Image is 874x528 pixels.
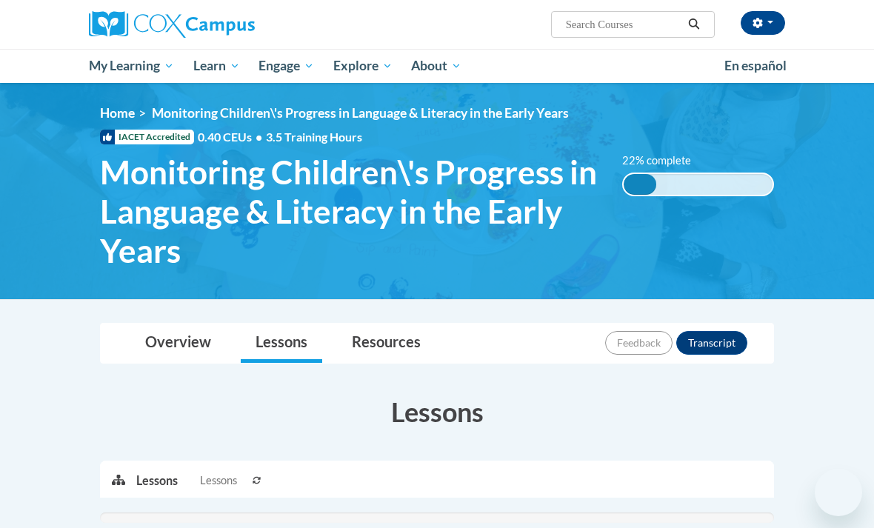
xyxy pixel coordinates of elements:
a: My Learning [79,49,184,83]
a: Resources [337,324,436,363]
a: Learn [184,49,250,83]
a: Overview [130,324,226,363]
span: Lessons [200,472,237,489]
a: Explore [324,49,402,83]
div: 22% complete [624,174,656,195]
a: Cox Campus [89,11,306,38]
span: About [411,57,461,75]
span: 0.40 CEUs [198,129,266,145]
button: Search [683,16,705,33]
button: Transcript [676,331,747,355]
span: Engage [258,57,314,75]
span: 3.5 Training Hours [266,130,362,144]
span: My Learning [89,57,174,75]
p: Lessons [136,472,178,489]
div: Main menu [78,49,796,83]
span: Monitoring Children\'s Progress in Language & Literacy in the Early Years [152,105,569,121]
span: Learn [193,57,240,75]
span: • [256,130,262,144]
a: Home [100,105,135,121]
span: En español [724,58,787,73]
a: About [402,49,472,83]
h3: Lessons [100,393,774,430]
span: Monitoring Children\'s Progress in Language & Literacy in the Early Years [100,153,600,270]
label: 22% complete [622,153,707,169]
a: En español [715,50,796,81]
input: Search Courses [564,16,683,33]
button: Account Settings [741,11,785,35]
a: Lessons [241,324,322,363]
img: Cox Campus [89,11,255,38]
span: Explore [333,57,393,75]
iframe: Button to launch messaging window [815,469,862,516]
span: IACET Accredited [100,130,194,144]
button: Feedback [605,331,673,355]
a: Engage [249,49,324,83]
